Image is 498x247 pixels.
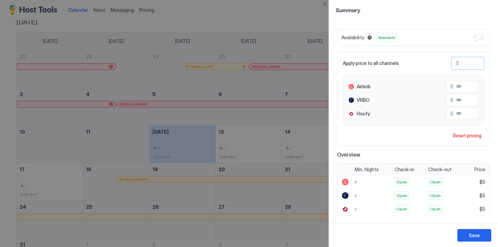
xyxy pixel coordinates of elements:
span: Airbnb [357,84,371,90]
span: Available [378,35,395,41]
span: VRBO [357,97,370,103]
span: $ [456,60,459,66]
span: Houfy [357,111,370,117]
span: Apply price to all channels [343,60,399,66]
span: Price [474,166,485,173]
div: Save [469,232,480,239]
span: $ [450,111,453,117]
span: Open [430,206,441,212]
span: Open [396,179,407,185]
span: $ [450,97,453,103]
button: Blocked dates override all pricing rules and remain unavailable until manually unblocked [366,33,374,42]
span: Availability [341,35,364,41]
span: Open [430,179,441,185]
span: 1 [355,207,356,212]
button: Reset pricing [450,131,484,140]
span: Summary [336,5,491,14]
span: $5 [479,179,485,185]
span: $ [450,84,453,90]
span: Min. Nights [355,166,379,173]
span: Open [430,193,441,199]
span: 1 [355,193,356,198]
button: Save [457,229,491,242]
span: Check-in [395,166,414,173]
span: Check-out [428,166,452,173]
span: Overview [337,151,490,158]
span: $5 [479,206,485,212]
span: Open [396,206,407,212]
iframe: Intercom live chat [7,224,23,240]
div: Reset pricing [453,132,481,139]
span: Open [396,193,407,199]
span: $5 [479,193,485,199]
span: 1 [355,180,356,185]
